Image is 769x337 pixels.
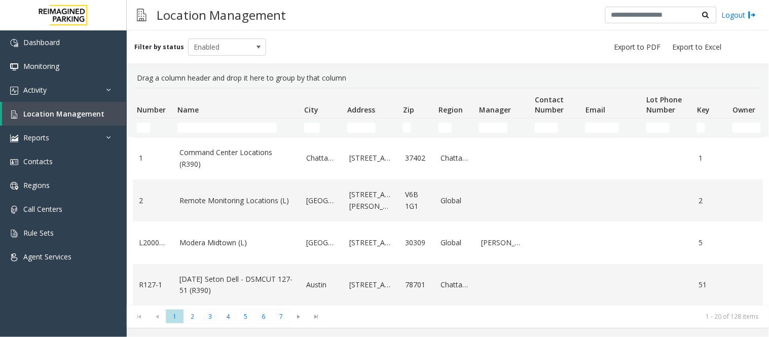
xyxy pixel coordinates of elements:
[23,109,104,119] span: Location Management
[481,237,525,248] a: [PERSON_NAME]
[441,237,469,248] a: Global
[614,42,661,52] span: Export to PDF
[10,134,18,142] img: 'icon'
[23,133,49,142] span: Reports
[201,310,219,323] span: Page 3
[642,119,693,137] td: Lot Phone Number Filter
[10,230,18,238] img: 'icon'
[438,123,452,133] input: Region Filter
[304,105,318,115] span: City
[349,237,393,248] a: [STREET_ADDRESS]
[722,10,756,20] a: Logout
[290,310,308,324] span: Go to the next page
[405,279,428,290] a: 78701
[347,105,375,115] span: Address
[733,105,755,115] span: Owner
[179,195,294,206] a: Remote Monitoring Locations (L)
[10,158,18,166] img: 'icon'
[23,85,47,95] span: Activity
[310,313,323,321] span: Go to the last page
[748,10,756,20] img: logout
[137,3,147,27] img: pageIcon
[349,189,393,212] a: [STREET_ADDRESS][PERSON_NAME]
[133,119,173,137] td: Number Filter
[332,312,759,321] kendo-pager-info: 1 - 20 of 128 items
[479,123,507,133] input: Manager Filter
[405,153,428,164] a: 37402
[152,3,291,27] h3: Location Management
[581,119,642,137] td: Email Filter
[179,237,294,248] a: Modera Midtown (L)
[403,123,411,133] input: Zip Filter
[475,119,531,137] td: Manager Filter
[405,237,428,248] a: 30309
[23,38,60,47] span: Dashboard
[127,88,769,305] div: Data table
[237,310,254,323] span: Page 5
[646,95,682,115] span: Lot Phone Number
[173,119,300,137] td: Name Filter
[306,279,337,290] a: Austin
[673,42,722,52] span: Export to Excel
[177,105,199,115] span: Name
[179,147,294,170] a: Command Center Locations (R390)
[646,123,670,133] input: Lot Phone Number Filter
[349,153,393,164] a: [STREET_ADDRESS]
[189,39,250,55] span: Enabled
[272,310,290,323] span: Page 7
[137,123,150,133] input: Number Filter
[254,310,272,323] span: Page 6
[479,105,511,115] span: Manager
[10,182,18,190] img: 'icon'
[292,313,306,321] span: Go to the next page
[610,40,665,54] button: Export to PDF
[399,119,434,137] td: Zip Filter
[403,105,414,115] span: Zip
[347,123,376,133] input: Address Filter
[438,105,463,115] span: Region
[10,206,18,214] img: 'icon'
[166,310,184,323] span: Page 1
[697,123,705,133] input: Key Filter
[23,252,71,261] span: Agent Services
[306,195,337,206] a: [GEOGRAPHIC_DATA]
[699,195,722,206] a: 2
[693,119,728,137] td: Key Filter
[304,123,320,133] input: City Filter
[535,95,564,115] span: Contact Number
[434,119,475,137] td: Region Filter
[441,279,469,290] a: Chattanooga
[10,87,18,95] img: 'icon'
[10,253,18,261] img: 'icon'
[306,237,337,248] a: [GEOGRAPHIC_DATA]
[306,153,337,164] a: Chattanooga
[23,180,50,190] span: Regions
[10,63,18,71] img: 'icon'
[10,110,18,119] img: 'icon'
[441,195,469,206] a: Global
[139,195,167,206] a: 2
[699,153,722,164] a: 1
[2,102,127,126] a: Location Management
[23,157,53,166] span: Contacts
[23,204,62,214] span: Call Centers
[669,40,726,54] button: Export to Excel
[585,105,605,115] span: Email
[10,39,18,47] img: 'icon'
[405,189,428,212] a: V6B 1G1
[535,123,558,133] input: Contact Number Filter
[139,279,167,290] a: R127-1
[179,274,294,296] a: [DATE] Seton Dell - DSMCUT 127-51 (R390)
[697,105,710,115] span: Key
[137,105,166,115] span: Number
[23,61,59,71] span: Monitoring
[139,237,167,248] a: L20000500
[308,310,325,324] span: Go to the last page
[300,119,343,137] td: City Filter
[219,310,237,323] span: Page 4
[699,279,722,290] a: 51
[343,119,399,137] td: Address Filter
[23,228,54,238] span: Rule Sets
[699,237,722,248] a: 5
[184,310,201,323] span: Page 2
